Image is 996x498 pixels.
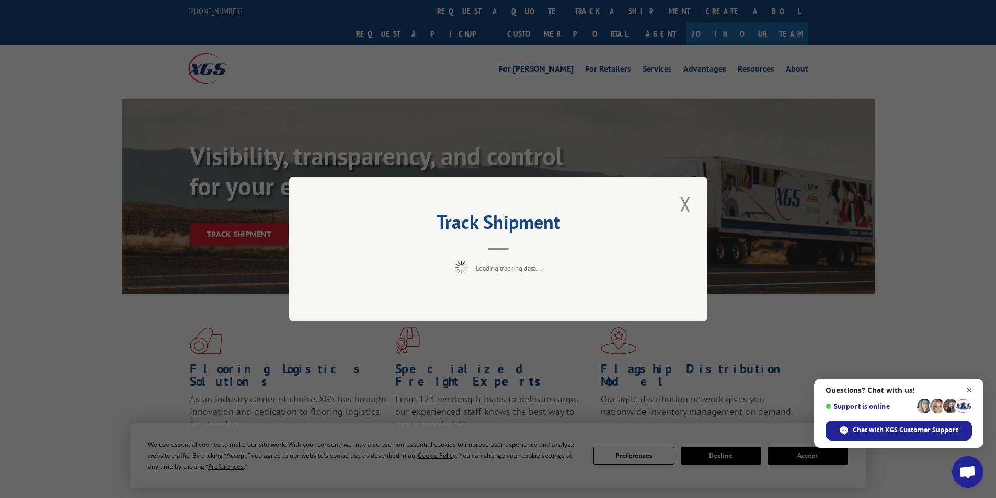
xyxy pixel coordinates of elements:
[952,456,983,488] a: Open chat
[476,264,542,273] span: Loading tracking data...
[341,215,655,235] h2: Track Shipment
[826,421,972,441] span: Chat with XGS Customer Support
[826,402,913,410] span: Support is online
[826,386,972,395] span: Questions? Chat with us!
[677,190,694,218] button: Close modal
[455,261,468,274] img: xgs-loading
[853,425,958,435] span: Chat with XGS Customer Support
